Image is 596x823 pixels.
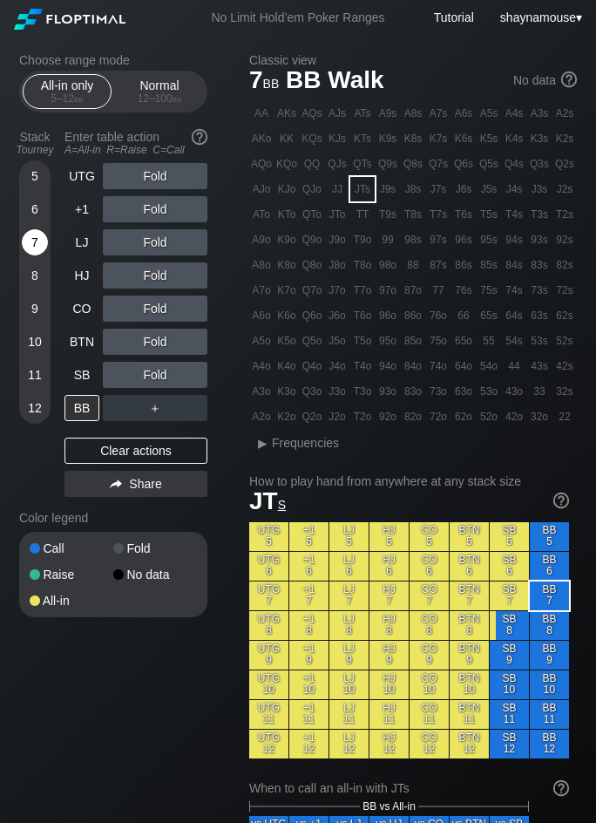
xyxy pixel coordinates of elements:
div: Q3s [527,152,552,176]
div: 10 [22,329,48,355]
div: A3o [249,379,274,404]
div: CO 6 [410,552,449,581]
div: Q6s [451,152,476,176]
div: AJs [325,101,349,126]
div: T8s [401,202,425,227]
div: 11 [22,362,48,388]
div: KTo [274,202,299,227]
div: UTG 8 [249,611,288,640]
div: T6o [350,303,375,328]
div: 9 [22,296,48,322]
div: BB 6 [530,552,569,581]
div: 77 [426,278,450,303]
div: BB 7 [530,582,569,610]
div: J7s [426,177,450,201]
div: +1 9 [289,641,328,670]
div: HJ 10 [369,670,409,699]
span: bb [74,92,84,105]
div: SB 11 [490,700,529,729]
div: 64o [451,354,476,378]
div: SB 9 [490,641,529,670]
div: 99 [376,228,400,252]
div: ▾ [496,8,585,27]
div: Share [64,471,207,497]
div: 95s [477,228,501,252]
div: HJ 9 [369,641,409,670]
div: No data [113,568,197,581]
div: AQs [300,101,324,126]
div: K4s [502,126,526,151]
div: K5o [274,329,299,353]
div: Fold [103,229,207,255]
div: K9o [274,228,299,252]
div: K6o [274,303,299,328]
div: J5s [477,177,501,201]
div: Fold [113,542,197,554]
div: SB [64,362,99,388]
div: Enter table action [64,123,207,163]
div: BB 11 [530,700,569,729]
div: LJ 9 [329,641,369,670]
div: CO 8 [410,611,449,640]
div: J8o [325,253,349,277]
div: 65s [477,303,501,328]
span: bb [263,72,280,92]
div: K3s [527,126,552,151]
div: 93s [527,228,552,252]
div: 94s [502,228,526,252]
div: UTG 9 [249,641,288,670]
h2: Classic view [249,53,577,67]
div: BTN [64,329,99,355]
div: KQo [274,152,299,176]
div: J4o [325,354,349,378]
div: 93o [376,379,400,404]
div: Normal [119,75,200,108]
div: A5s [477,101,501,126]
span: bb [173,92,182,105]
div: +1 5 [289,522,328,551]
div: +1 12 [289,730,328,758]
div: CO 5 [410,522,449,551]
div: 98o [376,253,400,277]
div: 97o [376,278,400,303]
span: BB Walk [283,67,387,96]
div: Q8o [300,253,324,277]
div: T6s [451,202,476,227]
div: 76s [451,278,476,303]
div: AA [249,101,274,126]
div: QTo [300,202,324,227]
div: K3o [274,379,299,404]
div: CO [64,296,99,322]
div: 86o [401,303,425,328]
div: BTN 8 [450,611,489,640]
div: 97s [426,228,450,252]
a: Tutorial [434,10,474,24]
div: 92s [552,228,577,252]
div: Stack [12,123,58,163]
div: CO 7 [410,582,449,610]
img: help.32db89a4.svg [552,491,571,510]
div: +1 [64,196,99,222]
div: 44 [502,354,526,378]
div: 72s [552,278,577,303]
div: KJs [325,126,349,151]
div: ▸ [251,432,274,453]
div: K2s [552,126,577,151]
div: +1 8 [289,611,328,640]
div: Color legend [19,504,207,532]
div: 52s [552,329,577,353]
div: Fold [103,262,207,289]
div: A8o [249,253,274,277]
div: LJ 11 [329,700,369,729]
div: A=All-in R=Raise C=Call [64,144,207,156]
div: T3s [527,202,552,227]
div: 82s [552,253,577,277]
div: QJs [325,152,349,176]
div: 8 [22,262,48,289]
div: 76o [426,303,450,328]
span: shaynamouse [500,10,576,24]
div: LJ 5 [329,522,369,551]
div: BTN 11 [450,700,489,729]
div: JTs [350,177,375,201]
div: +1 7 [289,582,328,610]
